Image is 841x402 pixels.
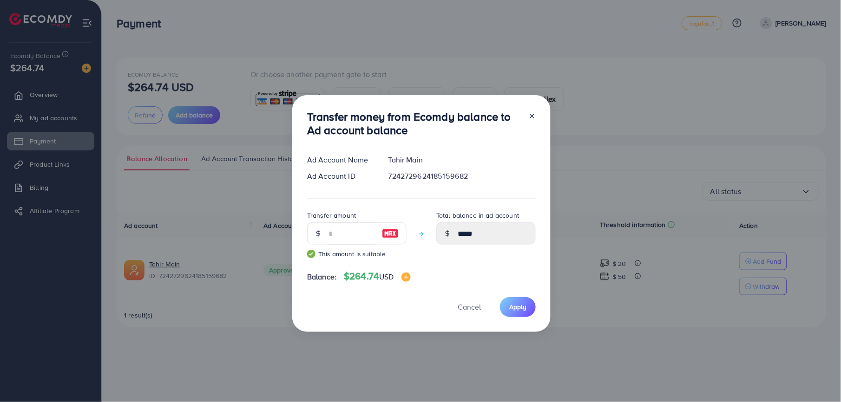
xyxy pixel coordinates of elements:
[458,302,481,312] span: Cancel
[307,250,315,258] img: guide
[300,155,381,165] div: Ad Account Name
[381,155,543,165] div: Tahir Main
[509,302,526,311] span: Apply
[307,272,336,282] span: Balance:
[379,272,394,282] span: USD
[381,171,543,182] div: 7242729624185159682
[344,271,411,282] h4: $264.74
[307,110,521,137] h3: Transfer money from Ecomdy balance to Ad account balance
[382,228,399,239] img: image
[446,297,493,317] button: Cancel
[500,297,536,317] button: Apply
[401,272,411,282] img: image
[307,249,407,259] small: This amount is suitable
[300,171,381,182] div: Ad Account ID
[307,211,356,220] label: Transfer amount
[436,211,519,220] label: Total balance in ad account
